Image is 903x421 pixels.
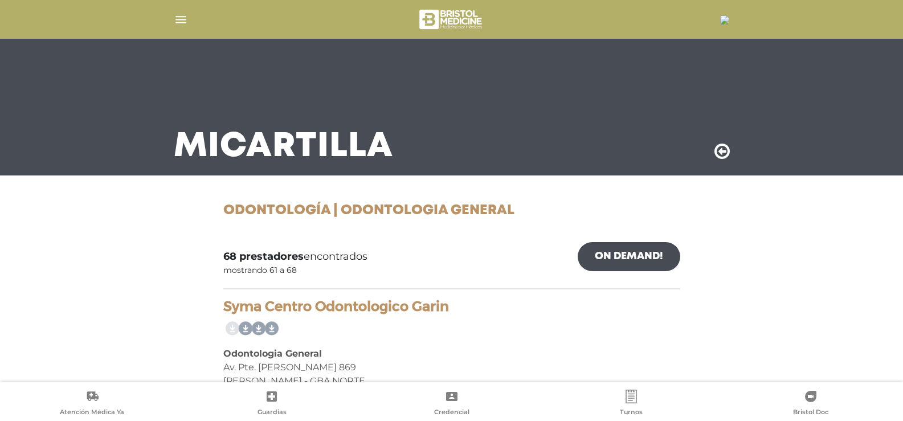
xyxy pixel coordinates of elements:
[223,250,304,263] b: 68 prestadores
[182,390,361,419] a: Guardias
[2,390,182,419] a: Atención Médica Ya
[721,390,901,419] a: Bristol Doc
[258,408,287,418] span: Guardias
[793,408,828,418] span: Bristol Doc
[223,264,297,276] div: mostrando 61 a 68
[223,203,680,219] h1: Odontología | Odontologia General
[578,242,680,271] a: On Demand!
[418,6,485,33] img: bristol-medicine-blanco.png
[60,408,124,418] span: Atención Médica Ya
[174,13,188,27] img: Cober_menu-lines-white.svg
[223,348,322,359] b: Odontologia General
[223,299,680,315] h4: Syma Centro Odontologico Garin
[223,249,367,264] span: encontrados
[362,390,541,419] a: Credencial
[174,132,393,162] h3: Mi Cartilla
[223,374,680,388] div: [PERSON_NAME] - GBA NORTE
[223,361,680,374] div: Av. Pte. [PERSON_NAME] 869
[720,15,729,24] img: 40944
[620,408,643,418] span: Turnos
[541,390,721,419] a: Turnos
[434,408,469,418] span: Credencial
